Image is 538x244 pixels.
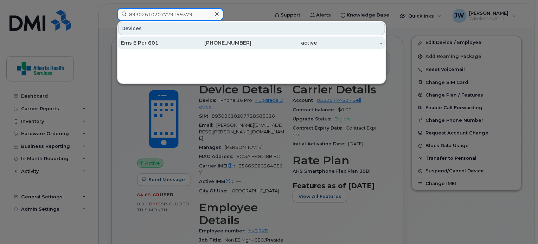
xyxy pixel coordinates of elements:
[118,37,385,49] a: Ems E Pcr 601[PHONE_NUMBER]active-
[118,22,385,35] div: Devices
[317,39,382,46] div: -
[121,39,186,46] div: Ems E Pcr 601
[186,39,252,46] div: [PHONE_NUMBER]
[117,8,224,21] input: Find something...
[252,39,317,46] div: active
